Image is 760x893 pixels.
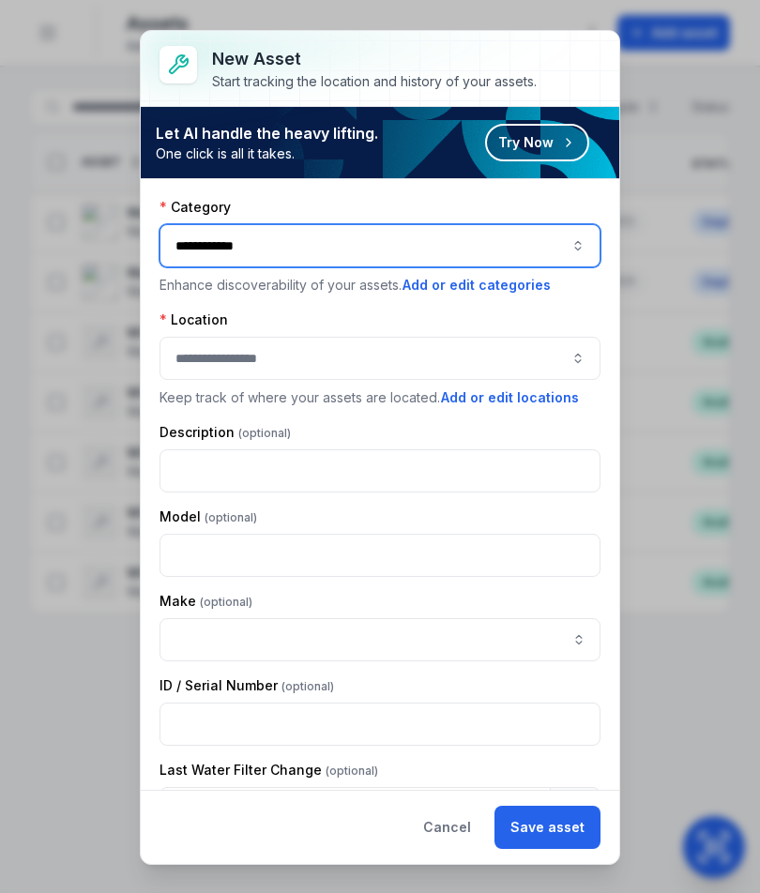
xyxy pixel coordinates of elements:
div: Start tracking the location and history of your assets. [212,72,537,91]
input: asset-add:cf[ca1b6296-9635-4ae3-ae60-00faad6de89d]-label [160,618,600,661]
label: Location [160,310,228,329]
p: Enhance discoverability of your assets. [160,275,600,295]
label: Category [160,198,231,217]
label: ID / Serial Number [160,676,334,695]
button: Calendar [550,787,600,830]
label: Last Water Filter Change [160,761,378,779]
button: Try Now [485,124,589,161]
span: One click is all it takes. [156,144,378,163]
p: Keep track of where your assets are located. [160,387,600,408]
label: Description [160,423,291,442]
button: Save asset [494,806,600,849]
label: Model [160,507,257,526]
button: Add or edit locations [440,387,580,408]
button: Cancel [407,806,487,849]
label: Make [160,592,252,611]
h3: New asset [212,46,537,72]
strong: Let AI handle the heavy lifting. [156,122,378,144]
button: Add or edit categories [402,275,552,295]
